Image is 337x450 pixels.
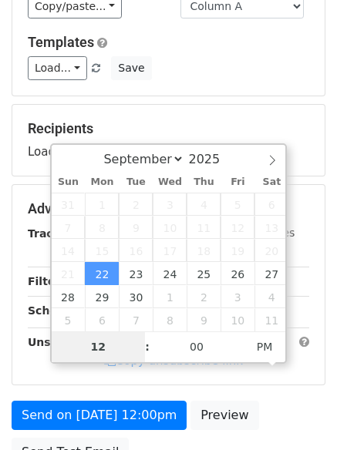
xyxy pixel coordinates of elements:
[153,239,187,262] span: September 17, 2025
[28,304,83,317] strong: Schedule
[28,120,309,137] h5: Recipients
[119,285,153,308] span: September 30, 2025
[52,177,86,187] span: Sun
[119,239,153,262] span: September 16, 2025
[145,331,150,362] span: :
[28,120,309,160] div: Loading...
[28,227,79,240] strong: Tracking
[85,216,119,239] span: September 8, 2025
[221,177,254,187] span: Fri
[85,308,119,331] span: October 6, 2025
[221,239,254,262] span: September 19, 2025
[184,152,240,166] input: Year
[119,216,153,239] span: September 9, 2025
[12,401,187,430] a: Send on [DATE] 12:00pm
[254,216,288,239] span: September 13, 2025
[221,262,254,285] span: September 26, 2025
[187,262,221,285] span: September 25, 2025
[52,239,86,262] span: September 14, 2025
[187,177,221,187] span: Thu
[190,401,258,430] a: Preview
[52,193,86,216] span: August 31, 2025
[85,193,119,216] span: September 1, 2025
[85,285,119,308] span: September 29, 2025
[153,262,187,285] span: September 24, 2025
[52,285,86,308] span: September 28, 2025
[254,239,288,262] span: September 20, 2025
[104,354,243,368] a: Copy unsubscribe link
[187,308,221,331] span: October 9, 2025
[221,216,254,239] span: September 12, 2025
[254,193,288,216] span: September 6, 2025
[119,193,153,216] span: September 2, 2025
[187,193,221,216] span: September 4, 2025
[260,376,337,450] iframe: Chat Widget
[52,308,86,331] span: October 5, 2025
[119,177,153,187] span: Tue
[153,308,187,331] span: October 8, 2025
[52,216,86,239] span: September 7, 2025
[28,200,309,217] h5: Advanced
[28,336,103,348] strong: Unsubscribe
[254,285,288,308] span: October 4, 2025
[85,177,119,187] span: Mon
[254,308,288,331] span: October 11, 2025
[111,56,151,80] button: Save
[187,216,221,239] span: September 11, 2025
[85,262,119,285] span: September 22, 2025
[119,308,153,331] span: October 7, 2025
[28,34,94,50] a: Templates
[221,308,254,331] span: October 10, 2025
[221,193,254,216] span: September 5, 2025
[52,262,86,285] span: September 21, 2025
[254,262,288,285] span: September 27, 2025
[85,239,119,262] span: September 15, 2025
[221,285,254,308] span: October 3, 2025
[119,262,153,285] span: September 23, 2025
[153,285,187,308] span: October 1, 2025
[187,285,221,308] span: October 2, 2025
[254,177,288,187] span: Sat
[52,331,146,362] input: Hour
[28,56,87,80] a: Load...
[244,331,286,362] span: Click to toggle
[153,216,187,239] span: September 10, 2025
[28,275,67,287] strong: Filters
[153,193,187,216] span: September 3, 2025
[150,331,244,362] input: Minute
[153,177,187,187] span: Wed
[187,239,221,262] span: September 18, 2025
